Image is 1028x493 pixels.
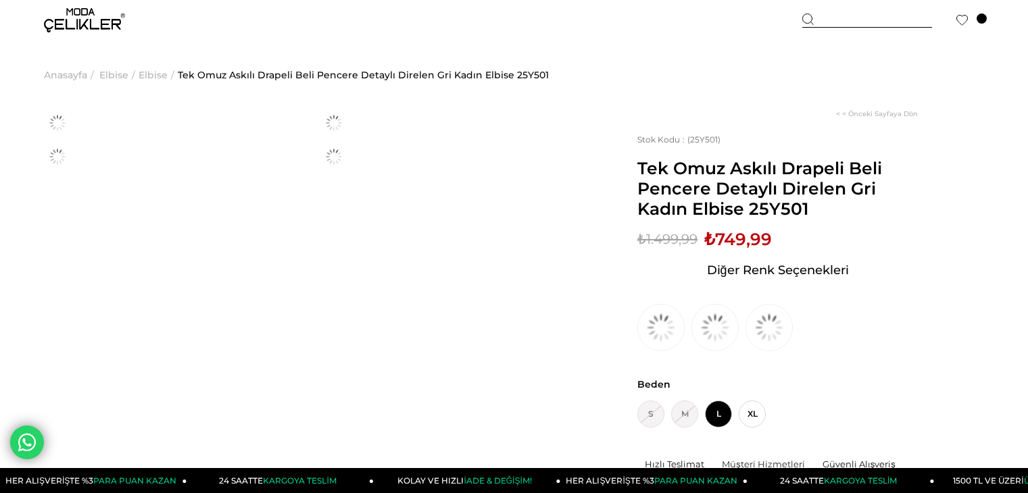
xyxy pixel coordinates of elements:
img: Tek Omuz Askılı Drapeli Beli Pencere Detaylı Direlen Haki Kadın Elbise 25Y501 [745,304,793,351]
span: Diğer Renk Seçenekleri [707,259,849,281]
img: blank.png [815,464,816,465]
img: Tek Omuz Askılı Drapeli Beli Pencere Detaylı Direlen Taş Kadın Elbise 25Y501 [637,304,685,351]
img: blank.png [714,464,715,465]
div: Hızlı Teslimat [645,458,714,470]
a: 24 SAATTEKARGOYA TESLİM [187,468,374,493]
a: Anasayfa [44,41,87,109]
img: logo [44,8,125,32]
span: M [671,400,698,427]
img: Direlen elbise 25Y501 [320,143,347,170]
a: Tek Omuz Askılı Drapeli Beli Pencere Detaylı Direlen Gri Kadın Elbise 25Y501 [178,41,549,109]
a: 24 SAATTEKARGOYA TESLİM [748,468,935,493]
span: PARA PUAN KAZAN [654,475,737,486]
li: > [99,41,139,109]
a: KOLAY VE HIZLIİADE & DEĞİŞİM! [374,468,561,493]
a: Elbise [99,41,128,109]
a: < < Önceki Sayfaya Dön [836,109,918,118]
img: Tek Omuz Askılı Drapeli Beli Pencere Detaylı Direlen Kırmızı Kadın Elbise 25Y501 [691,304,739,351]
a: Elbise [139,41,168,109]
span: S [637,400,664,427]
li: > [139,41,178,109]
li: > [44,41,97,109]
span: Tek Omuz Askılı Drapeli Beli Pencere Detaylı Direlen Gri Kadın Elbise 25Y501 [637,158,918,219]
span: Beden [637,378,918,390]
a: HER ALIŞVERİŞTE %3PARA PUAN KAZAN [561,468,748,493]
img: Direlen elbise 25Y501 [44,109,71,136]
span: KARGOYA TESLİM [824,475,897,486]
div: Güvenli Alışveriş [823,458,906,470]
img: Direlen elbise 25Y501 [44,143,71,170]
span: Stok Kodu [637,134,687,145]
span: ₺749,99 [704,229,772,249]
div: Müşteri Hizmetleri [722,458,815,470]
span: PARA PUAN KAZAN [93,475,176,486]
span: L [705,400,732,427]
img: blank.png [637,464,638,465]
span: ₺1.499,99 [637,229,697,249]
img: Direlen elbise 25Y501 [320,109,347,136]
span: (25Y501) [637,134,720,145]
span: İADE & DEĞİŞİM! [464,475,531,486]
span: KARGOYA TESLİM [263,475,336,486]
span: XL [739,400,766,427]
